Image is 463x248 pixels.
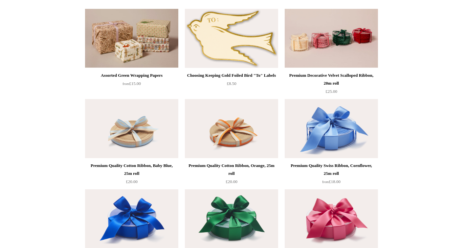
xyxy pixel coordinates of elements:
[85,99,178,158] a: Premium Quality Cotton Ribbon, Baby Blue, 25m roll Premium Quality Cotton Ribbon, Baby Blue, 25m ...
[285,99,378,158] img: Premium Quality Swiss Ribbon, Cornflower, 25m roll
[285,162,378,189] a: Premium Quality Swiss Ribbon, Cornflower, 25m roll from£18.00
[286,162,376,177] div: Premium Quality Swiss Ribbon, Cornflower, 25m roll
[85,9,178,68] a: Assorted Green Wrapping Papers Assorted Green Wrapping Papers
[87,162,177,177] div: Premium Quality Cotton Ribbon, Baby Blue, 25m roll
[325,89,337,94] span: £25.00
[286,72,376,87] div: Premium Decorative Velvet Scalloped Ribbon, 20m roll
[285,99,378,158] a: Premium Quality Swiss Ribbon, Cornflower, 25m roll Premium Quality Swiss Ribbon, Cornflower, 25m ...
[126,179,138,184] span: £20.00
[85,72,178,98] a: Assorted Green Wrapping Papers from£15.00
[227,81,236,86] span: £8.50
[122,81,141,86] span: £15.00
[285,9,378,68] a: Premium Decorative Velvet Scalloped Ribbon, 20m roll Premium Decorative Velvet Scalloped Ribbon, ...
[322,180,329,184] span: from
[87,72,177,79] div: Assorted Green Wrapping Papers
[185,9,278,68] a: Choosing Keeping Gold Foiled Bird "To" Labels Choosing Keeping Gold Foiled Bird "To" Labels
[187,72,276,79] div: Choosing Keeping Gold Foiled Bird "To" Labels
[187,162,276,177] div: Premium Quality Cotton Ribbon, Orange, 25m roll
[85,9,178,68] img: Assorted Green Wrapping Papers
[85,99,178,158] img: Premium Quality Cotton Ribbon, Baby Blue, 25m roll
[185,72,278,98] a: Choosing Keeping Gold Foiled Bird "To" Labels £8.50
[226,179,237,184] span: £20.00
[185,99,278,158] img: Premium Quality Cotton Ribbon, Orange, 25m roll
[322,179,341,184] span: £18.00
[185,9,278,68] img: Choosing Keeping Gold Foiled Bird "To" Labels
[285,72,378,98] a: Premium Decorative Velvet Scalloped Ribbon, 20m roll £25.00
[285,9,378,68] img: Premium Decorative Velvet Scalloped Ribbon, 20m roll
[185,99,278,158] a: Premium Quality Cotton Ribbon, Orange, 25m roll Premium Quality Cotton Ribbon, Orange, 25m roll
[122,82,129,86] span: from
[85,162,178,189] a: Premium Quality Cotton Ribbon, Baby Blue, 25m roll £20.00
[185,162,278,189] a: Premium Quality Cotton Ribbon, Orange, 25m roll £20.00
